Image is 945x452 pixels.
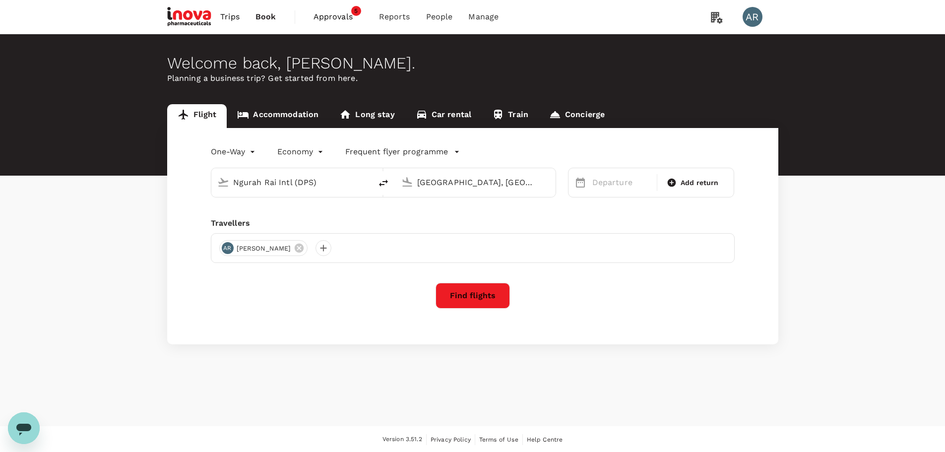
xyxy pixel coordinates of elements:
span: Approvals [314,11,363,23]
a: Concierge [539,104,615,128]
span: Help Centre [527,436,563,443]
p: Frequent flyer programme [345,146,448,158]
span: Privacy Policy [431,436,471,443]
span: Book [255,11,276,23]
a: Car rental [405,104,482,128]
input: Going to [417,175,535,190]
button: Frequent flyer programme [345,146,460,158]
a: Flight [167,104,227,128]
button: Open [365,181,367,183]
span: Add return [681,178,719,188]
p: Departure [592,177,651,189]
div: One-Way [211,144,257,160]
span: Version 3.51.2 [382,435,422,445]
button: Find flights [436,283,510,309]
div: Economy [277,144,325,160]
div: AR[PERSON_NAME] [219,240,308,256]
p: Planning a business trip? Get started from here. [167,72,778,84]
span: People [426,11,453,23]
button: delete [372,171,395,195]
button: Open [549,181,551,183]
div: Welcome back , [PERSON_NAME] . [167,54,778,72]
div: AR [222,242,234,254]
div: AR [743,7,762,27]
iframe: Button to launch messaging window [8,412,40,444]
a: Accommodation [227,104,329,128]
a: Long stay [329,104,405,128]
div: Travellers [211,217,735,229]
span: 5 [351,6,361,16]
span: Trips [220,11,240,23]
span: Manage [468,11,499,23]
img: iNova Pharmaceuticals [167,6,213,28]
a: Privacy Policy [431,434,471,445]
a: Terms of Use [479,434,518,445]
span: [PERSON_NAME] [231,244,297,254]
a: Help Centre [527,434,563,445]
span: Reports [379,11,410,23]
span: Terms of Use [479,436,518,443]
input: Depart from [233,175,351,190]
a: Train [482,104,539,128]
